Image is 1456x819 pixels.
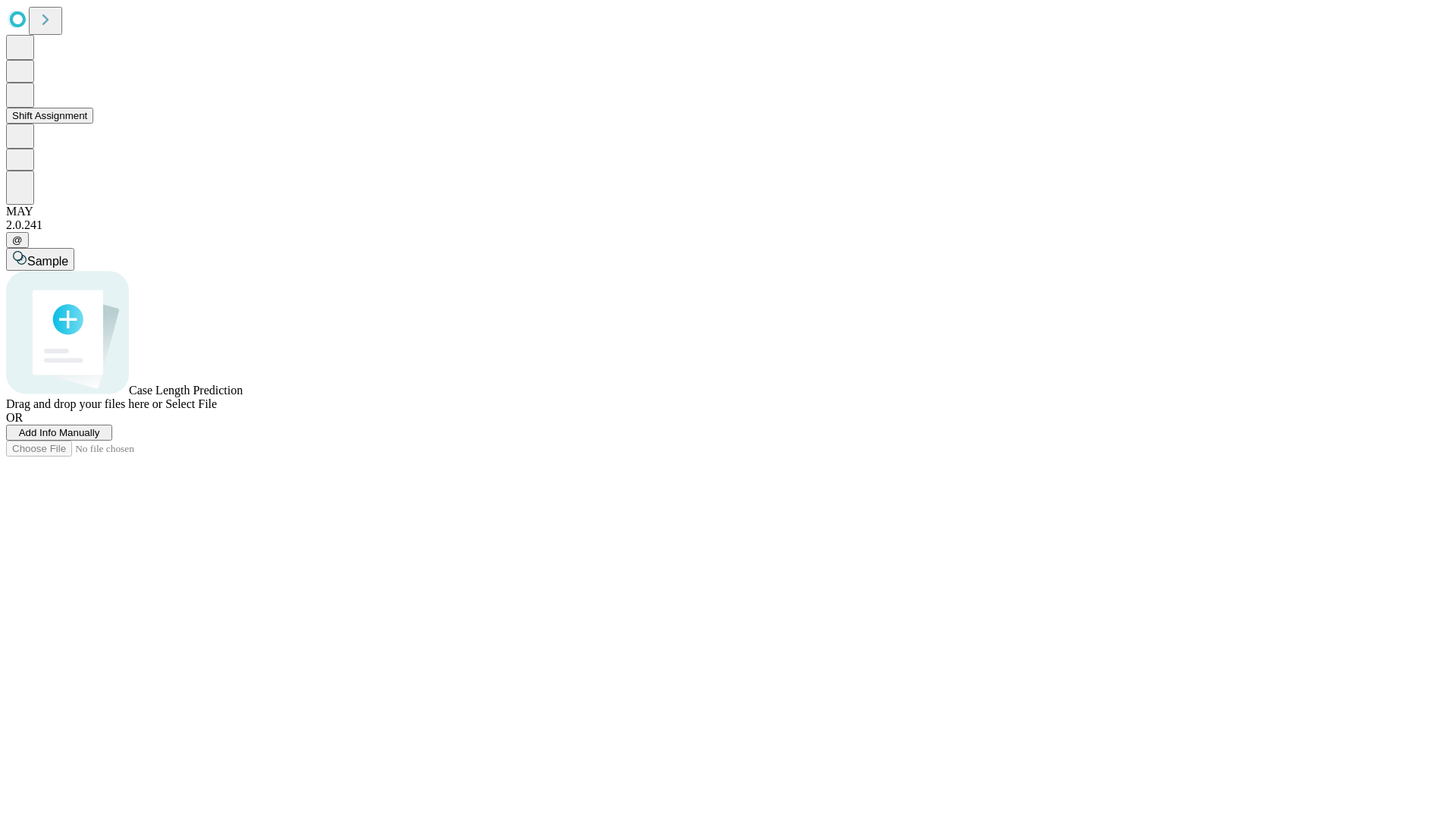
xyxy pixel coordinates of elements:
[19,427,100,438] span: Add Info Manually
[6,218,1450,232] div: 2.0.241
[6,232,29,248] button: @
[27,255,68,268] span: Sample
[6,108,93,124] button: Shift Assignment
[6,205,1450,218] div: MAY
[6,411,23,424] span: OR
[12,234,23,246] span: @
[6,425,112,441] button: Add Info Manually
[6,397,162,410] span: Drag and drop your files here or
[165,397,217,410] span: Select File
[6,248,74,271] button: Sample
[129,384,243,397] span: Case Length Prediction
